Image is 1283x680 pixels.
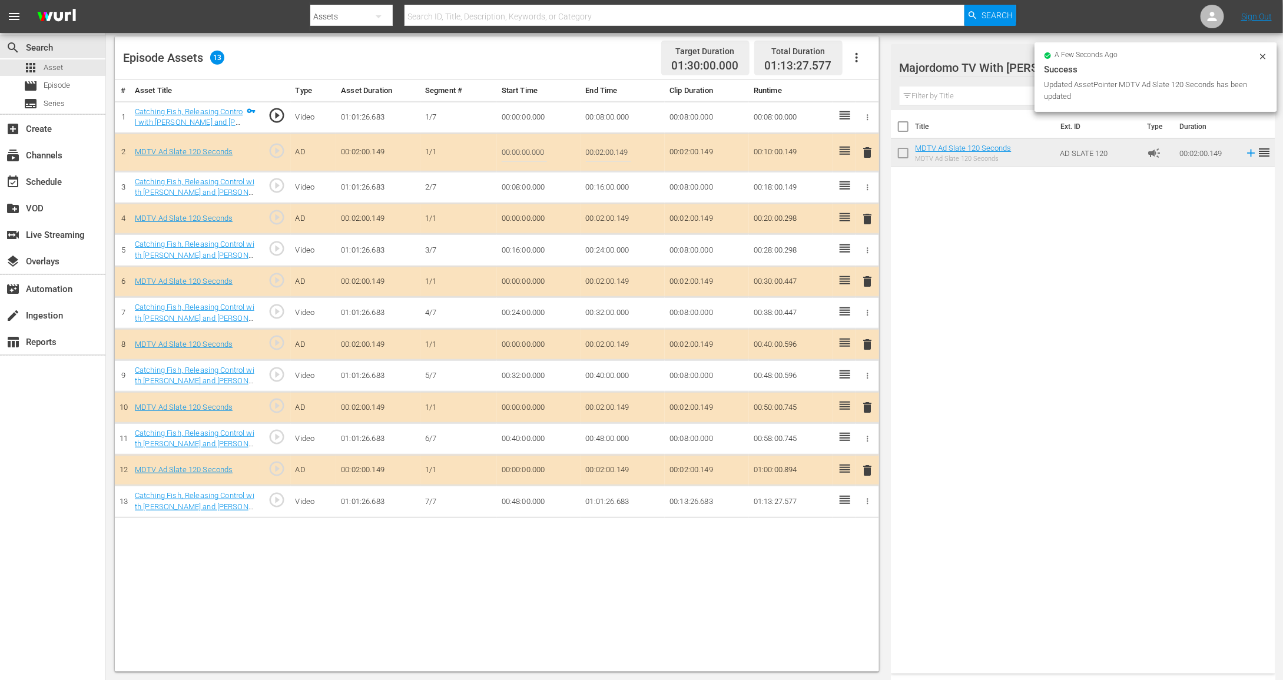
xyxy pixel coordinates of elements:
[6,282,20,296] span: Automation
[982,5,1013,26] span: Search
[268,107,286,124] span: play_circle_outline
[1258,145,1272,160] span: reorder
[291,455,337,486] td: AD
[291,133,337,171] td: AD
[672,43,739,59] div: Target Duration
[1055,139,1143,167] td: AD SLATE 120
[115,455,130,486] td: 12
[964,5,1016,26] button: Search
[861,145,875,160] span: delete
[135,147,233,156] a: MDTV Ad Slate 120 Seconds
[6,335,20,349] span: Reports
[291,486,337,518] td: Video
[749,360,833,392] td: 00:48:00.596
[6,122,20,136] span: Create
[210,51,224,65] span: 13
[1141,110,1173,143] th: Type
[420,392,497,423] td: 1/1
[6,228,20,242] span: Live Streaming
[291,360,337,392] td: Video
[115,133,130,171] td: 2
[268,366,286,383] span: play_circle_outline
[291,203,337,234] td: AD
[291,101,337,133] td: Video
[665,392,749,423] td: 00:02:00.149
[497,101,581,133] td: 00:00:00.000
[749,266,833,297] td: 00:30:00.447
[861,462,875,479] button: delete
[749,423,833,455] td: 00:58:00.745
[135,491,254,522] a: Catching Fish, Releasing Control with [PERSON_NAME] and [PERSON_NAME] (7/7)
[291,171,337,203] td: Video
[861,399,875,416] button: delete
[115,329,130,360] td: 8
[1044,79,1255,102] div: Updated AssetPointer MDTV Ad Slate 120 Seconds has been updated
[420,101,497,133] td: 1/7
[581,329,665,360] td: 00:02:00.149
[1148,146,1162,160] span: Ad
[44,79,70,91] span: Episode
[749,133,833,171] td: 00:10:00.149
[268,142,286,160] span: play_circle_outline
[268,428,286,446] span: play_circle_outline
[497,266,581,297] td: 00:00:00.000
[6,41,20,55] span: Search
[497,297,581,329] td: 00:24:00.000
[336,486,420,518] td: 01:01:26.683
[291,266,337,297] td: AD
[497,234,581,266] td: 00:16:00.000
[749,234,833,266] td: 00:28:00.298
[665,360,749,392] td: 00:08:00.000
[135,340,233,349] a: MDTV Ad Slate 120 Seconds
[665,80,749,102] th: Clip Duration
[135,403,233,412] a: MDTV Ad Slate 120 Seconds
[336,80,420,102] th: Asset Duration
[28,3,85,31] img: ans4CAIJ8jUAAAAAAAAAAAAAAAAAAAAAAAAgQb4GAAAAAAAAAAAAAAAAAAAAAAAAJMjXAAAAAAAAAAAAAAAAAAAAAAAAgAT5G...
[665,203,749,234] td: 00:02:00.149
[497,203,581,234] td: 00:00:00.000
[24,61,38,75] span: Asset
[268,397,286,414] span: play_circle_outline
[420,455,497,486] td: 1/1
[135,366,254,396] a: Catching Fish, Releasing Control with [PERSON_NAME] and [PERSON_NAME] (5/7)
[336,392,420,423] td: 00:02:00.149
[861,210,875,227] button: delete
[665,266,749,297] td: 00:02:00.149
[861,144,875,161] button: delete
[336,360,420,392] td: 01:01:26.683
[115,171,130,203] td: 3
[336,171,420,203] td: 01:01:26.683
[749,329,833,360] td: 00:40:00.596
[665,423,749,455] td: 00:08:00.000
[135,277,233,286] a: MDTV Ad Slate 120 Seconds
[497,80,581,102] th: Start Time
[6,201,20,215] span: VOD
[749,392,833,423] td: 00:50:00.745
[861,337,875,351] span: delete
[115,80,130,102] th: #
[749,486,833,518] td: 01:13:27.577
[497,392,581,423] td: 00:00:00.000
[135,303,254,333] a: Catching Fish, Releasing Control with [PERSON_NAME] and [PERSON_NAME] (4/7)
[115,203,130,234] td: 4
[420,171,497,203] td: 2/7
[861,273,875,290] button: delete
[291,80,337,102] th: Type
[24,79,38,93] span: Episode
[765,59,832,72] span: 01:13:27.577
[44,98,65,110] span: Series
[672,59,739,73] span: 01:30:00.000
[916,110,1054,143] th: Title
[115,423,130,455] td: 11
[24,97,38,111] span: Series
[291,329,337,360] td: AD
[665,101,749,133] td: 00:08:00.000
[420,423,497,455] td: 6/7
[420,486,497,518] td: 7/7
[665,455,749,486] td: 00:02:00.149
[6,148,20,162] span: Channels
[420,329,497,360] td: 1/1
[135,240,254,270] a: Catching Fish, Releasing Control with [PERSON_NAME] and [PERSON_NAME] (3/7)
[900,51,1252,84] div: Majordomo TV With [PERSON_NAME]
[268,208,286,226] span: play_circle_outline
